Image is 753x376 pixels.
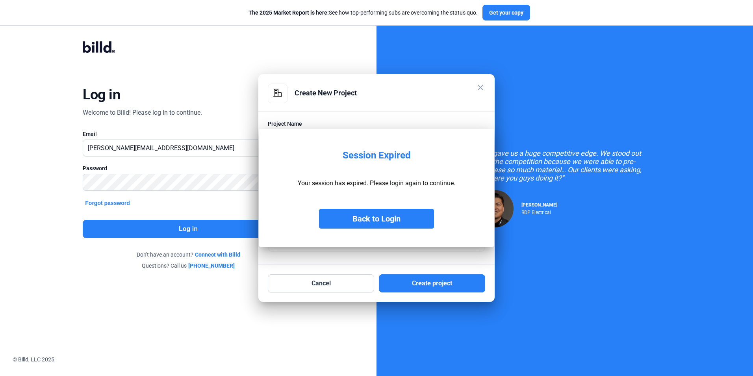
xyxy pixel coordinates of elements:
button: Log in [83,220,293,238]
div: Create New Project [295,84,485,102]
div: Project Name [268,120,485,128]
div: Email [83,130,293,138]
a: [PHONE_NUMBER] [188,262,235,270]
div: Log in [83,86,120,103]
div: RDP Electrical [521,208,557,215]
a: Connect with Billd [195,251,240,259]
button: Get your copy [482,5,530,20]
mat-icon: close [476,83,485,92]
div: Don't have an account? [83,251,293,259]
button: Forgot password [83,199,132,207]
div: Questions? Call us [83,262,293,270]
div: Password [83,164,293,172]
div: See how top-performing subs are overcoming the status quo. [249,9,478,17]
span: [PERSON_NAME] [521,202,557,208]
button: Back to Login [319,209,434,229]
div: Welcome to Billd! Please log in to continue. [83,108,202,117]
span: The 2025 Market Report is here: [249,9,329,16]
div: Session Expired [343,150,411,161]
img: Raul Pacheco [476,190,514,227]
p: Your session has expired. Please login again to continue. [298,179,455,187]
div: "Billd gave us a huge competitive edge. We stood out from the competition because we were able to... [476,149,653,182]
button: Cancel [268,274,374,292]
button: Create project [379,274,485,292]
